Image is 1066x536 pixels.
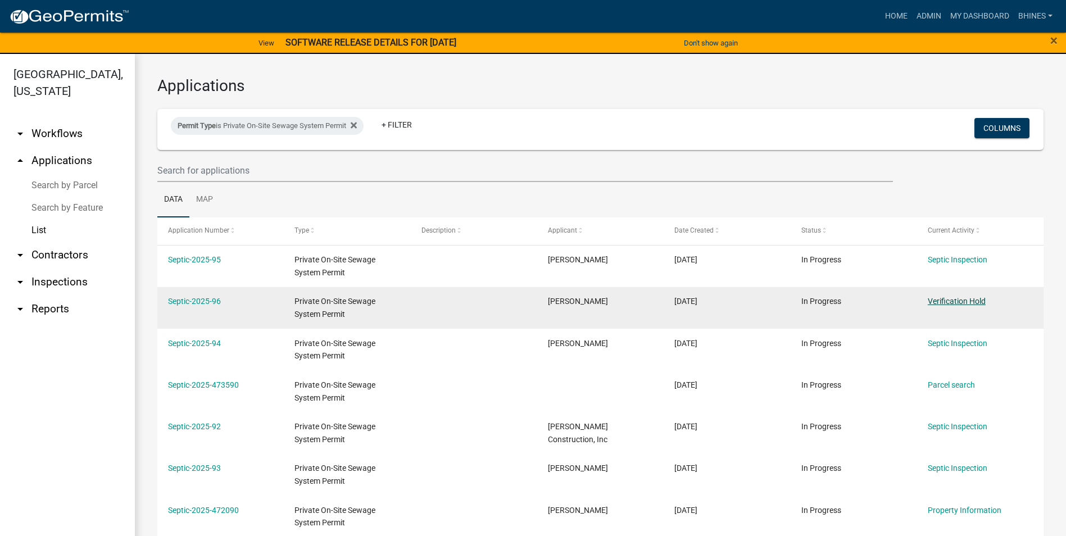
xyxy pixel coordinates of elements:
a: Septic-2025-473590 [168,380,239,389]
span: 09/04/2025 [674,339,697,348]
span: 09/03/2025 [674,464,697,473]
button: Close [1050,34,1058,47]
span: In Progress [801,422,841,431]
datatable-header-cell: Applicant [537,217,664,244]
span: Permit Type [178,121,216,130]
span: In Progress [801,339,841,348]
a: View [254,34,279,52]
i: arrow_drop_down [13,302,27,316]
i: arrow_drop_down [13,248,27,262]
a: Parcel search [928,380,975,389]
span: In Progress [801,464,841,473]
i: arrow_drop_up [13,154,27,167]
datatable-header-cell: Type [284,217,410,244]
datatable-header-cell: Current Activity [917,217,1044,244]
span: Description [421,226,456,234]
span: Bill Banks [548,464,608,473]
a: bhines [1014,6,1057,27]
a: Septic-2025-472090 [168,506,239,515]
a: Septic-2025-96 [168,297,221,306]
strong: SOFTWARE RELEASE DETAILS FOR [DATE] [285,37,456,48]
i: arrow_drop_down [13,275,27,289]
span: Private On-Site Sewage System Permit [294,339,375,361]
span: Date Created [674,226,714,234]
a: Septic-2025-92 [168,422,221,431]
span: Private On-Site Sewage System Permit [294,380,375,402]
datatable-header-cell: Application Number [157,217,284,244]
input: Search for applications [157,159,893,182]
a: Data [157,182,189,218]
span: 09/02/2025 [674,506,697,515]
datatable-header-cell: Description [411,217,537,244]
span: Applicant [548,226,577,234]
span: Private On-Site Sewage System Permit [294,422,375,444]
a: Septic Inspection [928,339,987,348]
span: In Progress [801,380,841,389]
span: 09/04/2025 [674,380,697,389]
span: 09/08/2025 [674,255,697,264]
span: Gary Cheesman [548,297,608,306]
span: × [1050,33,1058,48]
span: Current Activity [928,226,974,234]
a: My Dashboard [946,6,1014,27]
span: Private On-Site Sewage System Permit [294,464,375,485]
button: Columns [974,118,1029,138]
a: Admin [912,6,946,27]
datatable-header-cell: Status [790,217,917,244]
a: Property Information [928,506,1001,515]
span: In Progress [801,297,841,306]
span: Type [294,226,309,234]
h3: Applications [157,76,1044,96]
span: 09/04/2025 [674,422,697,431]
a: Septic-2025-94 [168,339,221,348]
span: Kevin Amador [548,255,608,264]
a: Septic-2025-93 [168,464,221,473]
span: 09/05/2025 [674,297,697,306]
div: is Private On-Site Sewage System Permit [171,117,364,135]
span: Private On-Site Sewage System Permit [294,297,375,319]
a: Septic Inspection [928,255,987,264]
span: Private On-Site Sewage System Permit [294,255,375,277]
span: Private On-Site Sewage System Permit [294,506,375,528]
a: Septic Inspection [928,422,987,431]
span: Status [801,226,821,234]
span: In Progress [801,506,841,515]
a: Map [189,182,220,218]
a: + Filter [373,115,421,135]
i: arrow_drop_down [13,127,27,140]
span: Application Number [168,226,229,234]
span: Mark A Smith [548,339,608,348]
a: Septic Inspection [928,464,987,473]
a: Verification Hold [928,297,986,306]
button: Don't show again [679,34,742,52]
span: Kelsey Kincaid [548,506,608,515]
a: Home [881,6,912,27]
span: Poisel Construction, Inc [548,422,608,444]
datatable-header-cell: Date Created [664,217,790,244]
a: Septic-2025-95 [168,255,221,264]
span: In Progress [801,255,841,264]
